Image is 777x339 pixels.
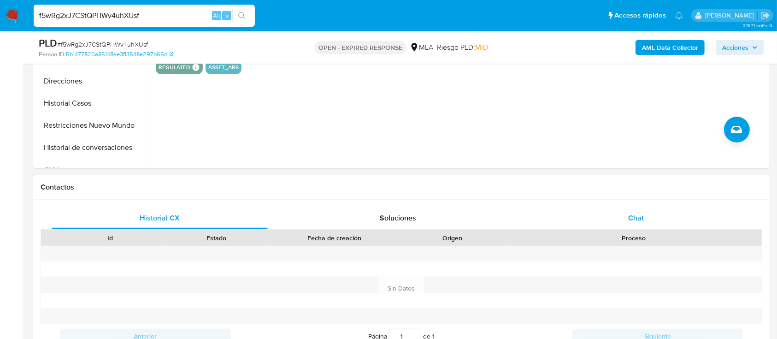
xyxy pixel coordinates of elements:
[406,233,499,243] div: Origen
[410,42,433,53] div: MLA
[232,9,251,22] button: search-icon
[614,11,666,20] span: Accesos rápidos
[35,159,151,181] button: CVU
[315,41,406,54] p: OPEN - EXPIRED RESPONSE
[475,42,488,53] span: MID
[743,22,772,29] span: 3.157.1-hotfix-5
[170,233,264,243] div: Estado
[380,213,416,223] span: Soluciones
[225,11,228,20] span: s
[35,70,151,92] button: Direcciones
[636,40,705,55] button: AML Data Collector
[34,10,255,22] input: Buscar usuario o caso...
[41,183,762,192] h1: Contactos
[722,40,748,55] span: Acciones
[642,40,698,55] b: AML Data Collector
[675,12,683,19] a: Notificaciones
[66,50,173,59] a: 5b1477820a85148ae3f13548e297b66d
[39,50,64,59] b: Person ID
[276,233,393,243] div: Fecha de creación
[213,11,220,20] span: Alt
[39,36,57,50] b: PLD
[57,40,148,49] span: # f5wRg2xJ7CStQPHWv4uhXUsf
[437,42,488,53] span: Riesgo PLD:
[35,114,151,137] button: Restricciones Nuevo Mundo
[159,65,190,69] button: regulated
[716,40,764,55] button: Acciones
[64,233,157,243] div: Id
[512,233,755,243] div: Proceso
[705,11,757,20] p: florencia.merelli@mercadolibre.com
[140,213,180,223] span: Historial CX
[628,213,644,223] span: Chat
[208,65,239,69] button: asset_ars
[35,92,151,114] button: Historial Casos
[760,11,770,20] a: Salir
[35,137,151,159] button: Historial de conversaciones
